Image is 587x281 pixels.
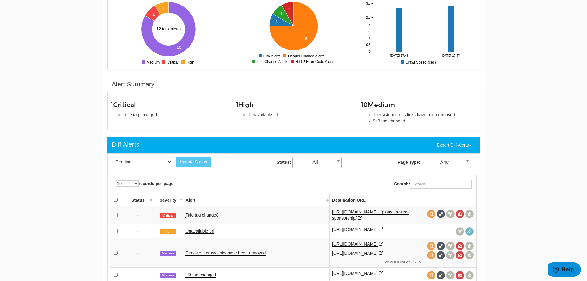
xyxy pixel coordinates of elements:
[465,242,474,250] span: Compare screenshots
[361,101,395,109] span: 10
[422,157,471,168] span: Any
[176,157,211,167] button: Update Status
[456,271,464,279] span: View screenshot
[422,158,471,167] span: Any
[375,118,405,123] span: h3 tag changed
[456,251,464,259] span: View screenshot
[394,180,471,189] label: Search:
[236,101,254,109] span: 1
[397,160,420,165] strong: Page Type:
[369,23,370,26] tspan: 2
[465,251,474,259] span: Compare screenshots
[111,101,136,109] span: 1
[157,27,181,31] text: 12 total alerts
[437,251,445,259] span: Full Source Diff
[366,29,370,33] tspan: 1.5
[465,271,474,279] span: Compare screenshots
[123,224,153,238] td: -
[433,140,475,150] button: Export Diff Alerts
[332,209,409,221] a: [URL][DOMAIN_NAME]…pionship-wec-sponsorship/
[427,251,435,259] span: View source
[456,242,464,250] span: View screenshot
[113,101,136,109] span: Critical
[390,54,408,57] tspan: [DATE] 17:48
[160,273,176,278] span: Medium
[446,242,455,250] span: View headers
[185,272,216,278] a: H3 tag changed
[332,271,378,276] a: [URL][DOMAIN_NAME]
[410,180,472,189] input: Search:
[153,194,183,206] th: Severity: activate to sort column descending
[332,251,378,256] a: [URL][DOMAIN_NAME]
[465,227,474,236] span: Redirect chain
[248,112,352,118] li: 1
[375,112,455,117] span: persistent cross-links have been removed
[125,112,157,117] span: title tag changed
[456,210,464,218] span: View screenshot
[446,251,455,259] span: View headers
[292,157,342,168] span: All
[185,229,214,234] a: Unavailable url
[366,2,370,5] tspan: 3.5
[548,262,581,278] iframe: Opens a widget where you can find more information
[183,194,329,206] th: Alert: activate to sort column ascending
[160,251,176,256] span: Medium
[160,229,176,234] span: High
[332,227,378,232] a: [URL][DOMAIN_NAME]
[427,242,435,250] span: View source
[185,250,266,256] a: Persistent cross-links have been removed
[437,210,445,218] span: Full Source Diff
[112,80,155,89] div: Alert Summary
[456,227,464,236] span: View headers
[332,242,378,247] a: [URL][DOMAIN_NAME]
[373,112,477,118] li: 1
[427,210,435,218] span: View source
[123,238,153,268] td: -
[437,242,445,250] span: Full Source Diff
[369,9,370,12] tspan: 3
[238,101,254,109] span: High
[160,213,176,218] span: Critical
[112,140,139,149] div: Diff Alerts
[366,43,370,47] tspan: 0.5
[441,54,460,57] tspan: [DATE] 17:47
[437,271,445,279] span: Full Source Diff
[369,50,370,53] tspan: 0
[427,271,435,279] span: View source
[293,158,341,167] span: All
[373,118,477,124] li: 9
[446,271,455,279] span: View headers
[368,101,395,109] span: Medium
[332,259,474,265] a: view full list of URLs
[369,36,370,40] tspan: 1
[185,213,218,218] a: Title tag changed
[277,160,291,165] strong: Status:
[123,194,153,206] th: Status: activate to sort column ascending
[250,112,278,117] span: unavailable url
[366,16,370,19] tspan: 2.5
[465,210,474,218] span: Compare screenshots
[116,180,139,187] select: records per page
[446,210,455,218] span: View headers
[329,194,476,206] th: Destination URL
[123,112,226,118] li: 1
[123,206,153,224] td: -
[116,180,174,187] label: records per page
